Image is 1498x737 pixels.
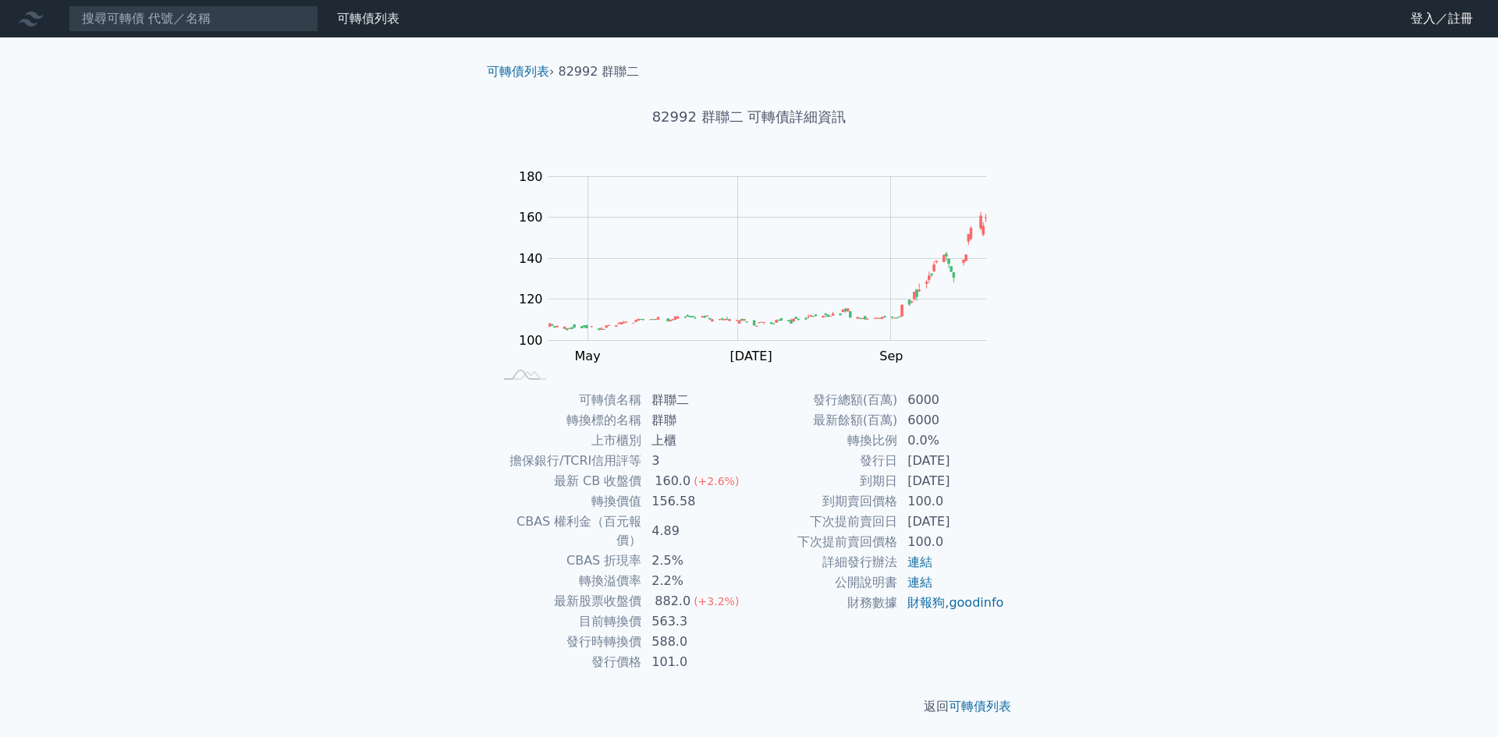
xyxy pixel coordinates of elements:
[337,11,399,26] a: 可轉債列表
[493,410,642,431] td: 轉換標的名稱
[559,62,640,81] li: 82992 群聯二
[898,593,1005,613] td: ,
[1398,6,1486,31] a: 登入／註冊
[898,471,1005,491] td: [DATE]
[493,551,642,571] td: CBAS 折現率
[749,593,898,613] td: 財務數據
[642,431,749,451] td: 上櫃
[642,491,749,512] td: 156.58
[694,595,739,608] span: (+3.2%)
[749,410,898,431] td: 最新餘額(百萬)
[907,595,945,610] a: 財報狗
[949,595,1003,610] a: goodinfo
[907,555,932,569] a: 連結
[898,431,1005,451] td: 0.0%
[898,491,1005,512] td: 100.0
[493,471,642,491] td: 最新 CB 收盤價
[493,431,642,451] td: 上市櫃別
[519,169,543,184] tspan: 180
[898,512,1005,532] td: [DATE]
[474,106,1024,128] h1: 82992 群聯二 可轉債詳細資訊
[749,491,898,512] td: 到期賣回價格
[879,349,903,363] tspan: Sep
[69,5,318,32] input: 搜尋可轉債 代號／名稱
[749,431,898,451] td: 轉換比例
[493,632,642,652] td: 發行時轉換價
[749,532,898,552] td: 下次提前賣回價格
[519,210,543,225] tspan: 160
[493,451,642,471] td: 擔保銀行/TCRI信用評等
[898,451,1005,471] td: [DATE]
[651,472,694,491] div: 160.0
[493,652,642,672] td: 發行價格
[749,572,898,593] td: 公開說明書
[519,292,543,306] tspan: 120
[642,410,749,431] td: 群聯
[642,551,749,571] td: 2.5%
[519,251,543,266] tspan: 140
[493,611,642,632] td: 目前轉換價
[642,652,749,672] td: 101.0
[730,349,772,363] tspan: [DATE]
[493,571,642,591] td: 轉換溢價率
[642,512,749,551] td: 4.89
[898,390,1005,410] td: 6000
[493,491,642,512] td: 轉換價值
[575,349,601,363] tspan: May
[749,552,898,572] td: 詳細發行辦法
[749,451,898,471] td: 發行日
[642,390,749,410] td: 群聯二
[749,512,898,532] td: 下次提前賣回日
[749,471,898,491] td: 到期日
[493,512,642,551] td: CBAS 權利金（百元報價）
[487,62,554,81] li: ›
[519,333,543,348] tspan: 100
[694,475,739,487] span: (+2.6%)
[642,632,749,652] td: 588.0
[474,697,1024,716] p: 返回
[749,390,898,410] td: 發行總額(百萬)
[898,532,1005,552] td: 100.0
[949,699,1011,714] a: 可轉債列表
[907,575,932,590] a: 連結
[493,390,642,410] td: 可轉債名稱
[642,611,749,632] td: 563.3
[642,451,749,471] td: 3
[487,64,549,79] a: 可轉債列表
[511,169,1010,363] g: Chart
[642,571,749,591] td: 2.2%
[898,410,1005,431] td: 6000
[493,591,642,611] td: 最新股票收盤價
[651,592,694,611] div: 882.0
